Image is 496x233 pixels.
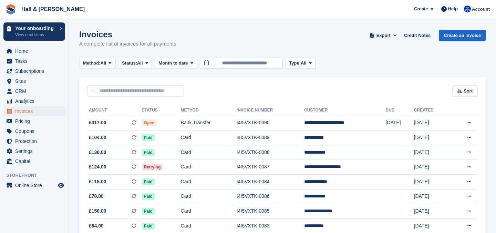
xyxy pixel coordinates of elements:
td: I4I5VXTK-0090 [237,116,304,130]
button: Month to date [155,58,197,69]
span: Settings [15,146,56,156]
td: I4I5VXTK-0089 [237,130,304,145]
span: Help [448,6,458,12]
span: All [137,60,143,67]
span: £115.00 [89,178,106,185]
td: [DATE] [414,130,451,145]
td: I4I5VXTK-0088 [237,145,304,160]
span: £130.00 [89,149,106,156]
span: Tasks [15,56,56,66]
th: Created [414,105,451,116]
span: Paid [142,208,155,215]
td: Card [181,189,237,204]
td: [DATE] [414,145,451,160]
td: Card [181,145,237,160]
a: Create an Invoice [439,30,486,41]
td: Card [181,130,237,145]
td: [DATE] [414,204,451,219]
td: I4I5VXTK-0084 [237,175,304,190]
span: Paid [142,178,155,185]
span: Paid [142,134,155,141]
button: Export [368,30,399,41]
button: Method: All [79,58,115,69]
span: Invoices [15,106,56,116]
a: menu [3,86,65,96]
span: CRM [15,86,56,96]
span: All [301,60,307,67]
a: menu [3,106,65,116]
button: Type: All [285,58,316,69]
td: [DATE] [414,116,451,130]
a: menu [3,56,65,66]
span: Online Store [15,181,56,190]
a: Hall & [PERSON_NAME] [19,3,87,15]
span: Storefront [6,172,69,179]
span: Open [142,119,157,126]
span: Home [15,46,56,56]
th: Due [385,105,414,116]
a: Credit Notes [401,30,433,41]
a: menu [3,66,65,76]
th: Customer [304,105,385,116]
a: menu [3,156,65,166]
p: A complete list of invoices for all payments [79,40,176,48]
span: Account [472,6,490,13]
span: Sites [15,76,56,86]
td: I4I5VXTK-0085 [237,204,304,219]
span: Month to date [158,60,188,67]
a: Your onboarding View next steps [3,22,65,41]
span: Create [414,6,428,12]
span: £64.00 [89,222,104,230]
span: Paid [142,193,155,200]
span: Paid [142,223,155,230]
a: menu [3,126,65,136]
span: All [101,60,106,67]
a: menu [3,76,65,86]
span: Protection [15,136,56,146]
img: Claire Banham [464,6,471,12]
th: Amount [87,105,142,116]
a: menu [3,96,65,106]
td: [DATE] [414,160,451,175]
td: [DATE] [414,189,451,204]
span: £317.00 [89,119,106,126]
button: Status: All [118,58,152,69]
span: Retrying [142,164,163,171]
td: Card [181,160,237,175]
a: menu [3,46,65,56]
th: Method [181,105,237,116]
span: £150.00 [89,207,106,215]
a: menu [3,146,65,156]
h1: Invoices [79,30,176,39]
img: stora-icon-8386f47178a22dfd0bd8f6a31ec36ba5ce8667c1dd55bd0f319d3a0aa187defe.svg [6,4,16,14]
span: Coupons [15,126,56,136]
th: Invoice Number [237,105,304,116]
a: menu [3,136,65,146]
span: Paid [142,149,155,156]
p: View next steps [15,32,56,38]
td: [DATE] [385,116,414,130]
th: Status [142,105,181,116]
span: Method: [83,60,101,67]
span: Sort [464,88,473,95]
span: Status: [122,60,137,67]
a: menu [3,116,65,126]
span: Export [376,32,391,39]
span: Pricing [15,116,56,126]
a: menu [3,181,65,190]
td: Card [181,175,237,190]
span: £78.00 [89,193,104,200]
td: Bank Transfer [181,116,237,130]
a: Preview store [57,181,65,190]
span: Subscriptions [15,66,56,76]
td: [DATE] [414,175,451,190]
span: £124.00 [89,163,106,171]
td: Card [181,204,237,219]
span: Type: [289,60,301,67]
td: I4I5VXTK-0086 [237,189,304,204]
p: Your onboarding [15,26,56,31]
span: Capital [15,156,56,166]
span: Analytics [15,96,56,106]
span: £104.00 [89,134,106,141]
td: I4I5VXTK-0087 [237,160,304,175]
